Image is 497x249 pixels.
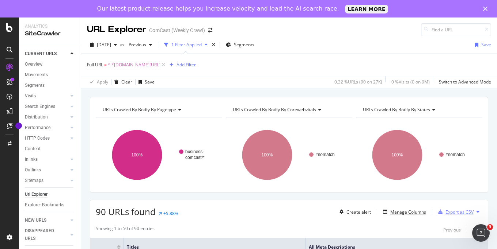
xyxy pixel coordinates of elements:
[25,30,75,38] div: SiteCrawler
[472,39,491,51] button: Save
[25,50,68,58] a: CURRENT URLS
[97,42,111,48] span: 2025 Aug. 16th
[25,124,68,132] a: Performance
[103,106,176,113] span: URLs Crawled By Botify By pagetype
[472,224,490,242] iframe: Intercom live chat
[126,42,146,48] span: Previous
[487,224,493,230] span: 3
[126,39,155,51] button: Previous
[25,113,68,121] a: Distribution
[104,62,107,68] span: =
[25,103,68,110] a: Search Engines
[25,227,68,242] a: DISAPPEARED URLS
[136,76,155,88] button: Save
[25,50,57,58] div: CURRENT URLS
[96,123,222,187] svg: A chart.
[345,5,388,13] a: LEARN MORE
[25,71,76,79] a: Movements
[185,155,205,160] text: comcast/*
[25,113,48,121] div: Distribution
[161,39,210,51] button: 1 Filter Applied
[25,92,68,100] a: Visits
[390,209,426,215] div: Manage Columns
[391,79,430,85] div: 0 % Visits ( 0 on 9M )
[421,23,491,36] input: Find a URL
[25,71,48,79] div: Movements
[149,27,205,34] div: ComCast (Weekly Crawl)
[120,42,126,48] span: vs
[87,23,146,36] div: URL Explorer
[25,177,68,184] a: Sitemaps
[25,135,68,142] a: HTTP Codes
[25,135,50,142] div: HTTP Codes
[436,76,491,88] button: Switch to Advanced Mode
[25,61,42,68] div: Overview
[97,5,339,12] div: Our latest product release helps you increase velocity and lead the AI search race.
[25,145,76,153] a: Content
[445,152,465,157] text: #nomatch
[108,60,160,70] span: ^.*[DOMAIN_NAME][URL]
[443,227,461,233] div: Previous
[145,79,155,85] div: Save
[25,82,76,89] a: Segments
[25,23,75,30] div: Analytics
[445,209,474,215] div: Export as CSV
[25,124,50,132] div: Performance
[380,207,426,216] button: Manage Columns
[185,149,204,154] text: business-
[25,217,46,224] div: NEW URLS
[481,42,491,48] div: Save
[223,39,257,51] button: Segments
[25,201,64,209] div: Explorer Bookmarks
[25,166,41,174] div: Outlinks
[363,106,430,113] span: URLs Crawled By Botify By states
[391,152,403,157] text: 100%
[231,104,346,116] h4: URLs Crawled By Botify By corewebvitals
[25,156,68,163] a: Inlinks
[483,7,490,11] div: Close
[96,206,156,218] span: 90 URLs found
[334,79,382,85] div: 0.32 % URLs ( 90 on 27K )
[163,210,178,217] div: +5.88%
[25,156,38,163] div: Inlinks
[234,42,254,48] span: Segments
[25,166,68,174] a: Outlinks
[25,201,76,209] a: Explorer Bookmarks
[346,209,371,215] div: Create alert
[210,41,217,48] div: times
[121,79,132,85] div: Clear
[356,123,482,187] svg: A chart.
[96,225,155,234] div: Showing 1 to 50 of 90 entries
[261,152,273,157] text: 100%
[233,106,316,113] span: URLs Crawled By Botify By corewebvitals
[361,104,476,116] h4: URLs Crawled By Botify By states
[97,79,108,85] div: Apply
[208,28,212,33] div: arrow-right-arrow-left
[226,123,352,187] svg: A chart.
[177,62,196,68] div: Add Filter
[25,191,76,198] a: Url Explorer
[132,152,143,157] text: 100%
[25,92,36,100] div: Visits
[87,39,120,51] button: [DATE]
[87,76,108,88] button: Apply
[25,217,68,224] a: NEW URLS
[111,76,132,88] button: Clear
[435,206,474,218] button: Export as CSV
[167,61,196,69] button: Add Filter
[439,79,491,85] div: Switch to Advanced Mode
[171,42,202,48] div: 1 Filter Applied
[25,103,55,110] div: Search Engines
[337,206,371,218] button: Create alert
[315,152,335,157] text: #nomatch
[25,61,76,68] a: Overview
[443,225,461,234] button: Previous
[25,191,48,198] div: Url Explorer
[25,145,41,153] div: Content
[25,227,62,242] div: DISAPPEARED URLS
[15,122,22,129] div: Tooltip anchor
[87,62,103,68] span: Full URL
